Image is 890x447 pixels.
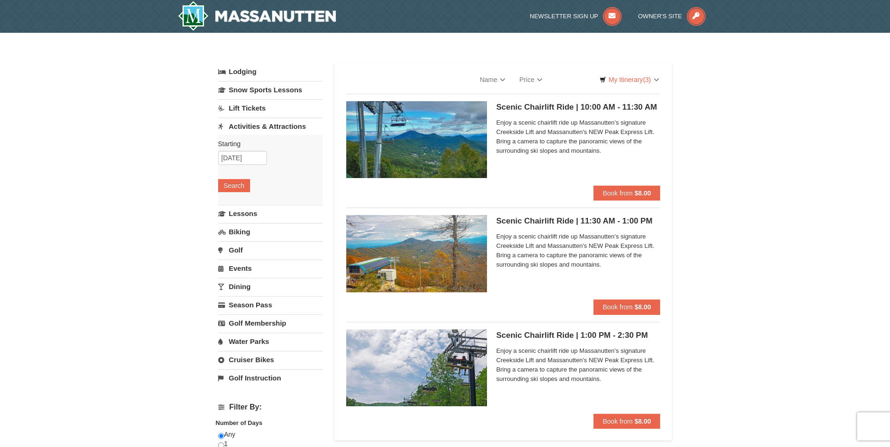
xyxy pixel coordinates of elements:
span: Enjoy a scenic chairlift ride up Massanutten’s signature Creekside Lift and Massanutten's NEW Pea... [496,232,661,269]
strong: $8.00 [634,303,651,311]
span: Enjoy a scenic chairlift ride up Massanutten’s signature Creekside Lift and Massanutten's NEW Pea... [496,118,661,156]
a: Lodging [218,63,323,80]
a: Newsletter Sign Up [530,13,622,20]
span: Book from [603,189,633,197]
a: Cruiser Bikes [218,351,323,368]
span: Book from [603,303,633,311]
strong: $8.00 [634,417,651,425]
h5: Scenic Chairlift Ride | 11:30 AM - 1:00 PM [496,216,661,226]
a: Golf [218,241,323,259]
span: Newsletter Sign Up [530,13,598,20]
strong: $8.00 [634,189,651,197]
strong: Number of Days [216,419,263,426]
a: Lift Tickets [218,99,323,117]
a: Season Pass [218,296,323,313]
a: Name [473,70,512,89]
a: Owner's Site [638,13,706,20]
img: 24896431-1-a2e2611b.jpg [346,101,487,178]
img: Massanutten Resort Logo [178,1,336,31]
a: Activities & Attractions [218,118,323,135]
label: Starting [218,139,316,149]
span: Book from [603,417,633,425]
img: 24896431-9-664d1467.jpg [346,329,487,406]
a: Water Parks [218,333,323,350]
a: My Itinerary(3) [593,73,665,87]
span: (3) [643,76,651,83]
button: Search [218,179,250,192]
img: 24896431-13-a88f1aaf.jpg [346,215,487,292]
h5: Scenic Chairlift Ride | 10:00 AM - 11:30 AM [496,103,661,112]
a: Snow Sports Lessons [218,81,323,98]
a: Golf Membership [218,314,323,332]
a: Massanutten Resort [178,1,336,31]
span: Owner's Site [638,13,682,20]
a: Events [218,260,323,277]
a: Lessons [218,205,323,222]
button: Book from $8.00 [593,299,661,314]
a: Price [512,70,549,89]
button: Book from $8.00 [593,414,661,429]
span: Enjoy a scenic chairlift ride up Massanutten’s signature Creekside Lift and Massanutten's NEW Pea... [496,346,661,384]
h4: Filter By: [218,403,323,411]
h5: Scenic Chairlift Ride | 1:00 PM - 2:30 PM [496,331,661,340]
a: Biking [218,223,323,240]
button: Book from $8.00 [593,186,661,201]
a: Golf Instruction [218,369,323,387]
a: Dining [218,278,323,295]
